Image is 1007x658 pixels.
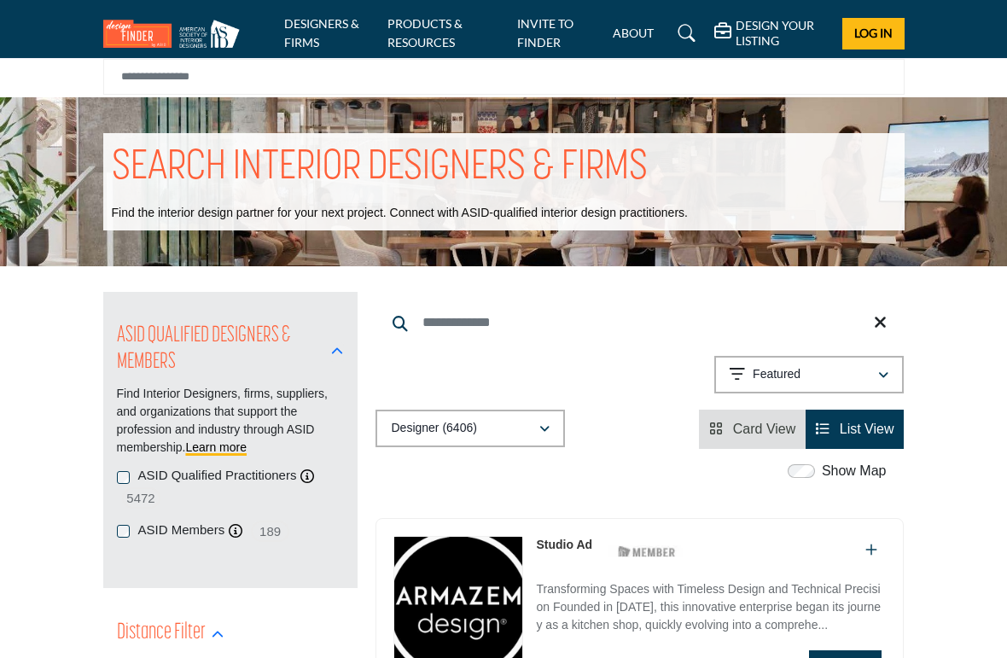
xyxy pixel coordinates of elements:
p: Find Interior Designers, firms, suppliers, and organizations that support the profession and indu... [117,385,345,457]
span: List View [840,422,894,436]
a: ABOUT [613,26,654,40]
h1: SEARCH INTERIOR DESIGNERS & FIRMS [112,142,648,195]
button: Log In [842,18,905,49]
a: DESIGNERS & FIRMS [284,16,359,49]
a: Add To List [865,543,877,557]
a: Studio Ad [536,538,592,551]
label: ASID Members [138,521,225,540]
h2: ASID QUALIFIED DESIGNERS & MEMBERS [117,323,326,376]
a: Learn more [185,440,247,454]
p: Featured [753,366,800,383]
li: List View [806,410,904,449]
p: Designer (6406) [391,420,476,437]
span: Card View [733,422,796,436]
input: Search Solutions [103,59,905,95]
label: ASID Qualified Practitioners [138,466,297,486]
a: Transforming Spaces with Timeless Design and Technical Precision Founded in [DATE], this innovati... [536,570,886,638]
a: Search [662,20,705,48]
a: View Card [709,422,795,436]
p: Find the interior design partner for your next project. Connect with ASID-qualified interior desi... [112,205,688,222]
li: Card View [699,410,806,449]
span: 189 [251,521,289,542]
a: INVITE TO FINDER [517,16,573,49]
input: ASID Qualified Practitioners checkbox [117,471,130,484]
a: PRODUCTS & RESOURCES [387,16,463,49]
input: Search Keyword [375,302,904,343]
button: Designer (6406) [375,410,565,447]
button: Featured [714,356,904,393]
a: View List [816,422,893,436]
img: ASID Members Badge Icon [608,540,685,562]
img: Site Logo [103,20,248,48]
h2: Distance Filter [117,620,206,646]
h5: DESIGN YOUR LISTING [736,18,829,49]
label: Show Map [822,461,887,481]
span: Log In [854,26,893,40]
p: Studio Ad [536,536,592,554]
span: 5472 [122,487,160,509]
input: ASID Members checkbox [117,525,130,538]
div: DESIGN YOUR LISTING [714,18,829,49]
p: Transforming Spaces with Timeless Design and Technical Precision Founded in [DATE], this innovati... [536,580,886,638]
